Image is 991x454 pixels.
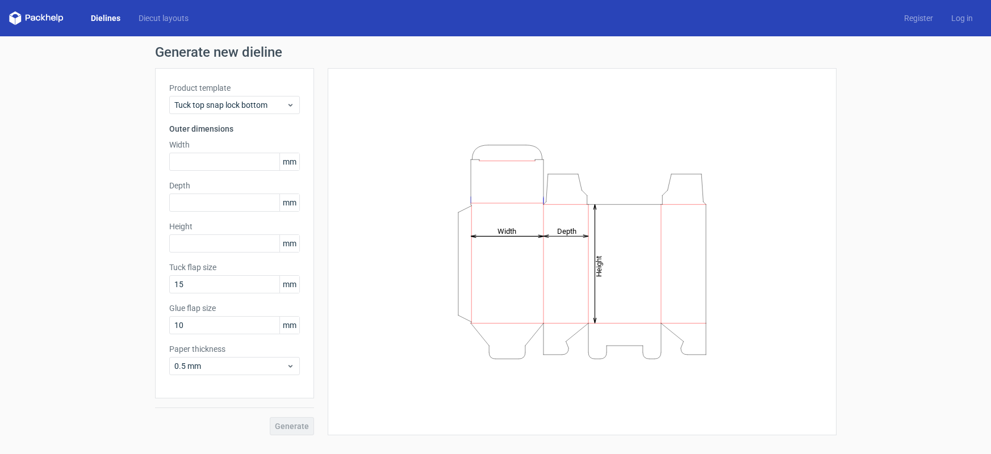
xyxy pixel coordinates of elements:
span: mm [279,153,299,170]
span: Tuck top snap lock bottom [174,99,286,111]
tspan: Height [595,255,603,276]
label: Tuck flap size [169,262,300,273]
h1: Generate new dieline [155,45,837,59]
label: Product template [169,82,300,94]
span: mm [279,276,299,293]
tspan: Width [497,226,516,235]
label: Width [169,139,300,150]
a: Diecut layouts [129,12,198,24]
label: Depth [169,180,300,191]
label: Paper thickness [169,343,300,355]
h3: Outer dimensions [169,123,300,134]
span: mm [279,235,299,252]
a: Dielines [82,12,129,24]
span: 0.5 mm [174,360,286,372]
span: mm [279,317,299,334]
label: Glue flap size [169,302,300,314]
label: Height [169,221,300,232]
a: Log in [942,12,982,24]
span: mm [279,194,299,211]
a: Register [895,12,942,24]
tspan: Depth [557,226,576,235]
